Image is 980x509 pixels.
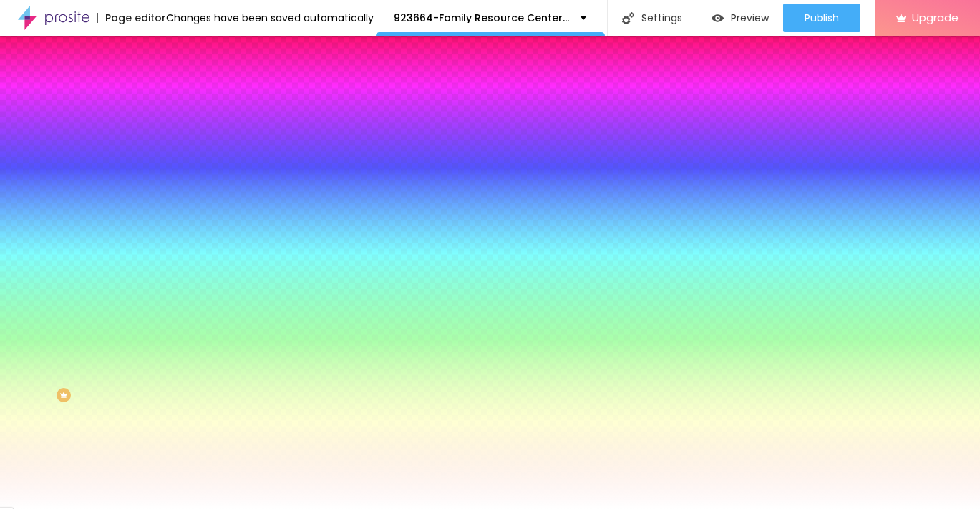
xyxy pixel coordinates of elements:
[805,12,839,24] span: Publish
[622,12,634,24] img: Icone
[731,12,769,24] span: Preview
[712,12,724,24] img: view-1.svg
[912,11,959,24] span: Upgrade
[697,4,783,32] button: Preview
[394,13,569,23] p: 923664-Family Resource Center [GEOGRAPHIC_DATA]
[783,4,860,32] button: Publish
[97,13,166,23] div: Page editor
[166,13,374,23] div: Changes have been saved automatically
